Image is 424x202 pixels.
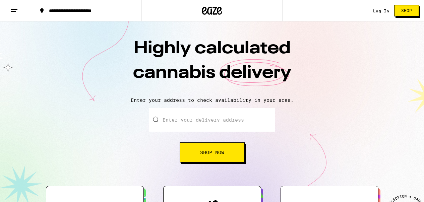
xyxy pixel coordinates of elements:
[394,5,419,16] button: Shop
[200,150,224,155] span: Shop Now
[95,37,329,92] h1: Highly calculated cannabis delivery
[389,5,424,16] a: Shop
[7,97,417,103] p: Enter your address to check availability in your area.
[373,9,389,13] a: Log In
[149,108,275,132] input: Enter your delivery address
[180,142,245,162] button: Shop Now
[401,9,412,13] span: Shop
